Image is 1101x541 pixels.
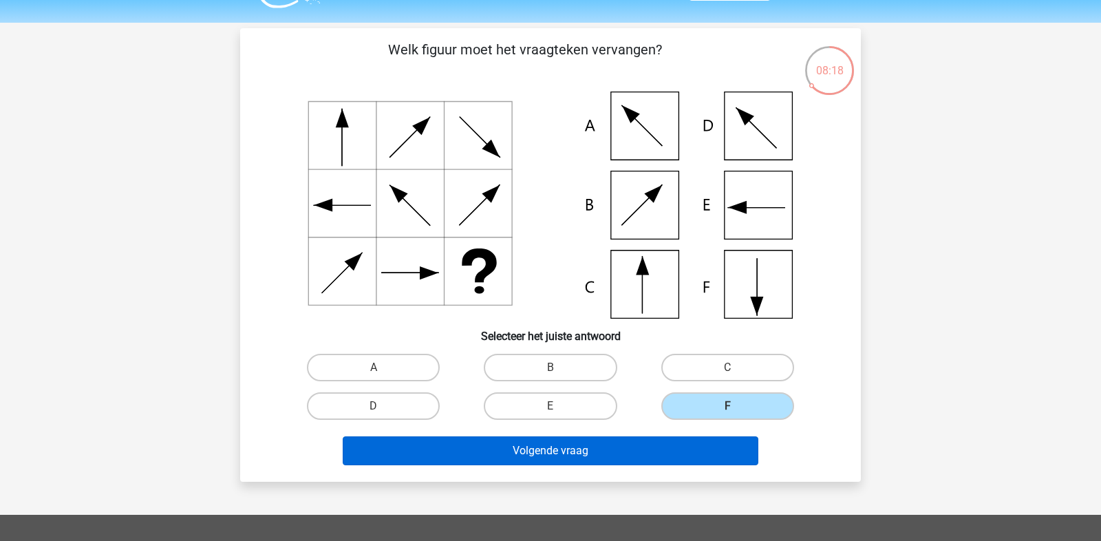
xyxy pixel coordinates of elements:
[307,392,440,420] label: D
[484,354,617,381] label: B
[661,354,794,381] label: C
[307,354,440,381] label: A
[262,319,839,343] h6: Selecteer het juiste antwoord
[484,392,617,420] label: E
[262,39,787,81] p: Welk figuur moet het vraagteken vervangen?
[661,392,794,420] label: F
[804,45,855,79] div: 08:18
[343,436,759,465] button: Volgende vraag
